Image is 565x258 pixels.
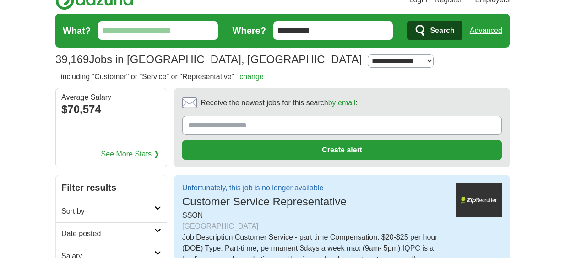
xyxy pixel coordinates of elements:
[55,51,89,68] span: 39,169
[407,21,462,40] button: Search
[470,21,502,40] a: Advanced
[456,183,502,217] img: ZipRecruiter logo
[182,210,449,232] div: SSON
[233,24,266,38] label: Where?
[61,94,161,101] div: Average Salary
[56,200,167,222] a: Sort by
[430,21,454,40] span: Search
[201,97,357,108] span: Receive the newest jobs for this search :
[182,140,502,160] button: Create alert
[55,53,362,65] h1: Jobs in [GEOGRAPHIC_DATA], [GEOGRAPHIC_DATA]
[239,73,264,81] a: change
[101,149,160,160] a: See More Stats ❯
[61,228,154,239] h2: Date posted
[61,71,264,82] h2: including "Customer" or "Service" or "Representative"
[63,24,91,38] label: What?
[328,99,356,107] a: by email
[56,175,167,200] h2: Filter results
[56,222,167,245] a: Date posted
[182,221,449,232] div: [GEOGRAPHIC_DATA]
[182,195,347,208] span: Customer Service Representative
[61,101,161,118] div: $70,574
[182,183,347,193] p: Unfortunately, this job is no longer available
[61,206,154,217] h2: Sort by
